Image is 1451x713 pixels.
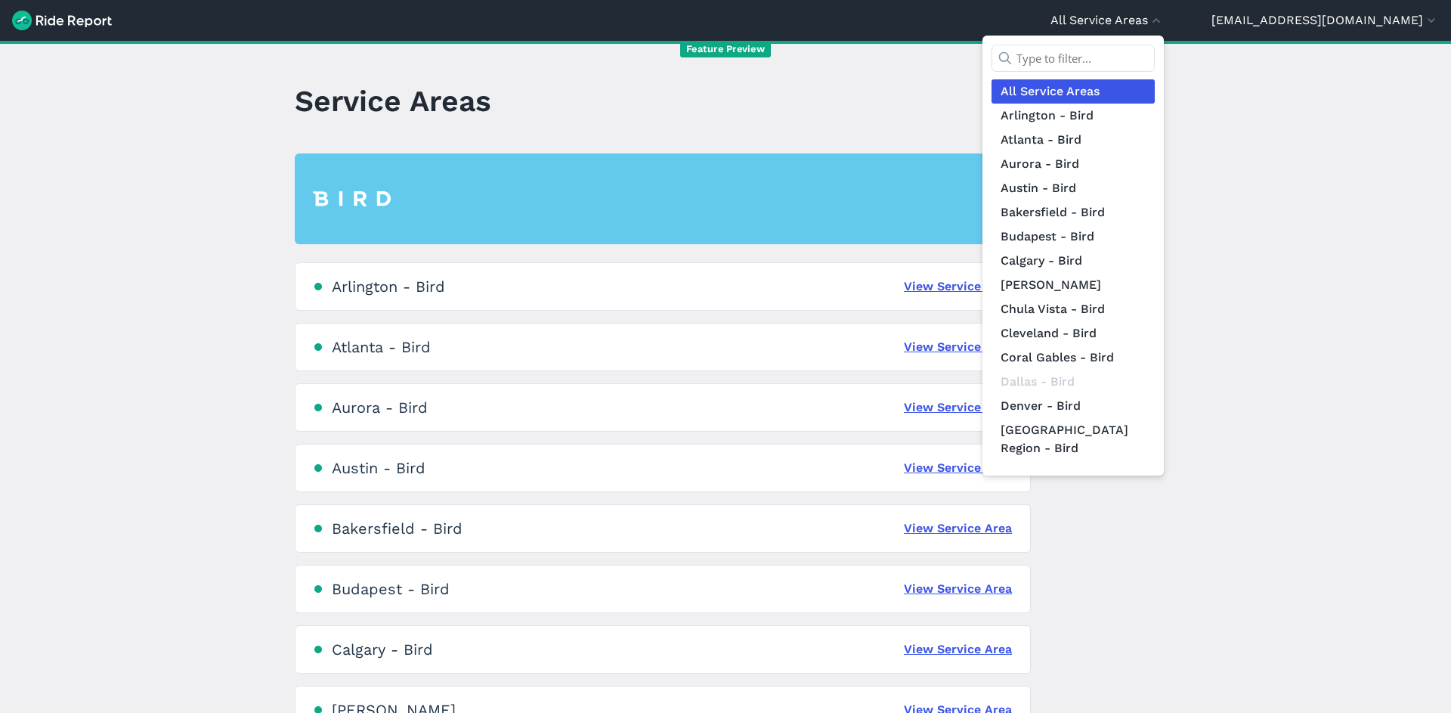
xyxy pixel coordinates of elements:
a: Aurora - Bird [992,152,1155,176]
a: Budapest - Bird [992,225,1155,249]
a: Calgary - Bird [992,249,1155,273]
div: Dallas - Bird [992,370,1155,394]
a: [GEOGRAPHIC_DATA] Region - Bird [992,418,1155,460]
input: Type to filter... [992,45,1155,72]
a: [PERSON_NAME] [992,273,1155,297]
a: All Service Areas [992,79,1155,104]
a: Durham - Bird [992,460,1155,485]
a: Bakersfield - Bird [992,200,1155,225]
a: Cleveland - Bird [992,321,1155,346]
a: Chula Vista - Bird [992,297,1155,321]
a: Coral Gables - Bird [992,346,1155,370]
a: Denver - Bird [992,394,1155,418]
a: Arlington - Bird [992,104,1155,128]
a: Austin - Bird [992,176,1155,200]
a: Atlanta - Bird [992,128,1155,152]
